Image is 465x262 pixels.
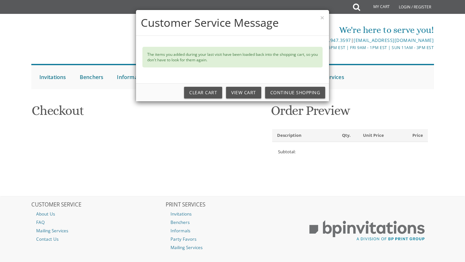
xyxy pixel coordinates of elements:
[265,87,325,98] a: Continue Shopping
[141,15,324,31] h4: Customer Service Message
[142,47,323,67] div: The items you added during your last visit have been loaded back into the shopping cart, so you d...
[226,87,261,98] a: View Cart
[320,14,324,21] button: ×
[184,87,222,98] a: Clear Cart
